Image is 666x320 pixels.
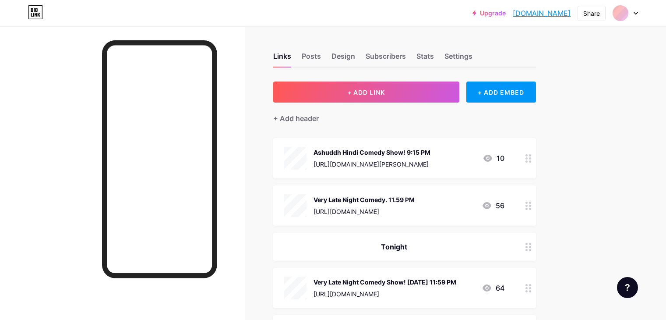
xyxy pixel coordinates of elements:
[273,82,459,103] button: + ADD LINK
[444,51,472,67] div: Settings
[273,113,319,124] div: + Add header
[472,10,506,17] a: Upgrade
[513,8,571,18] a: [DOMAIN_NAME]
[331,51,355,67] div: Design
[416,51,434,67] div: Stats
[302,51,321,67] div: Posts
[347,89,385,96] span: + ADD LINK
[273,51,291,67] div: Links
[314,148,430,157] div: Ashuddh Hindi Comedy Show! 9:15 PM
[483,153,504,164] div: 10
[284,242,504,252] div: Tonight
[482,200,504,211] div: 56
[314,289,456,299] div: [URL][DOMAIN_NAME]
[314,207,415,216] div: [URL][DOMAIN_NAME]
[466,82,536,103] div: + ADD EMBED
[366,51,406,67] div: Subscribers
[314,160,430,169] div: [URL][DOMAIN_NAME][PERSON_NAME]
[583,9,600,18] div: Share
[482,283,504,293] div: 64
[314,277,456,287] div: Very Late Night Comedy Show! [DATE] 11:59 PM
[314,195,415,204] div: Very Late Night Comedy. 11.59 PM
